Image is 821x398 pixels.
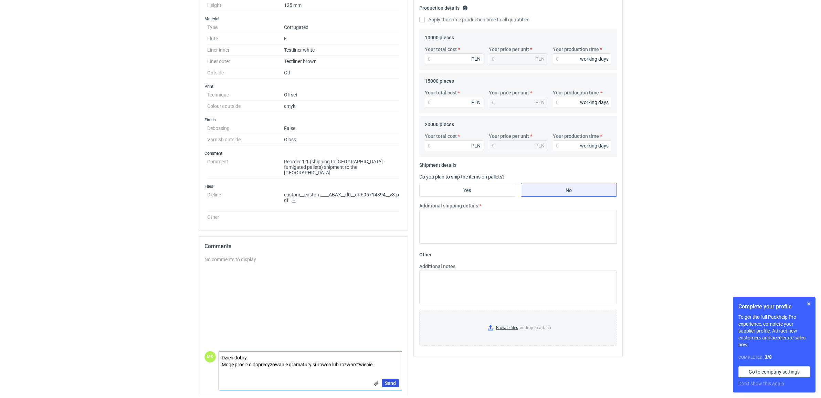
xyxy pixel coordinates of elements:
[207,22,284,33] dt: Type
[553,46,599,53] label: Your production time
[425,119,454,127] legend: 20000 pieces
[420,310,617,345] label: or drop to attach
[553,133,599,140] label: Your production time
[804,300,813,308] button: Skip for now
[425,46,457,53] label: Your total cost
[284,123,399,134] dd: False
[419,263,455,270] label: Additional notes
[471,142,481,149] div: PLN
[284,44,399,56] dd: Testliner white
[204,184,402,189] h3: Files
[425,53,483,64] input: 0
[207,123,284,134] dt: Debossing
[284,89,399,101] dd: Offset
[580,99,609,106] div: working days
[382,379,399,387] button: Send
[471,55,481,62] div: PLN
[419,2,468,11] legend: Production details
[204,84,402,89] h3: Print
[207,89,284,101] dt: Technique
[207,67,284,79] dt: Outside
[425,75,454,84] legend: 15000 pieces
[580,142,609,149] div: working days
[207,33,284,44] dt: Flute
[284,156,399,178] dd: Reorder 1-1 (shipping to [GEOGRAPHIC_DATA] - fumigated pallets) shipment to the [GEOGRAPHIC_DATA]
[204,256,402,263] div: No comments to display
[738,380,784,387] button: Don’t show this again
[207,44,284,56] dt: Liner inner
[284,56,399,67] dd: Testliner brown
[204,117,402,123] h3: Finish
[284,101,399,112] dd: cmyk
[204,16,402,22] h3: Material
[419,16,529,23] label: Apply the same production time to all quantities
[425,32,454,40] legend: 10000 pieces
[207,212,284,220] dt: Other
[204,151,402,156] h3: Comment
[765,354,772,360] strong: 3 / 8
[219,351,402,371] textarea: Dzień dobry. Mogę prosić o doprecyzowanie gramatury surowca lub rozwarstwienie.
[553,53,611,64] input: 0
[204,242,402,251] h2: Comments
[489,46,529,53] label: Your price per unit
[419,183,515,197] label: Yes
[425,140,483,151] input: 0
[284,33,399,44] dd: E
[738,354,810,361] div: Completed:
[284,67,399,79] dd: Gd
[521,183,617,197] label: No
[580,55,609,62] div: working days
[425,97,483,108] input: 0
[419,174,505,180] label: Do you plan to ship the items on pallets?
[425,133,457,140] label: Your total cost
[419,160,456,168] legend: Shipment details
[535,55,545,62] div: PLN
[489,133,529,140] label: Your price per unit
[284,22,399,33] dd: Corrugated
[553,97,611,108] input: 0
[385,381,396,386] span: Send
[207,189,284,212] dt: Dieline
[738,303,810,311] h1: Complete your profile
[207,156,284,178] dt: Comment
[738,366,810,377] a: Go to company settings
[419,249,432,257] legend: Other
[284,192,399,204] p: custom__custom____ABAX__d0__oR695714394__v3.pdf
[489,89,529,96] label: Your price per unit
[425,89,457,96] label: Your total cost
[204,351,216,363] div: Martyna Kasperska
[553,89,599,96] label: Your production time
[207,101,284,112] dt: Colours outside
[419,202,478,209] label: Additional shipping details
[207,134,284,145] dt: Varnish outside
[553,140,611,151] input: 0
[535,142,545,149] div: PLN
[535,99,545,106] div: PLN
[471,99,481,106] div: PLN
[284,134,399,145] dd: Gloss
[207,56,284,67] dt: Liner outer
[738,314,810,348] p: To get the full Packhelp Pro experience, complete your supplier profile. Attract new customers an...
[204,351,216,363] figcaption: MK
